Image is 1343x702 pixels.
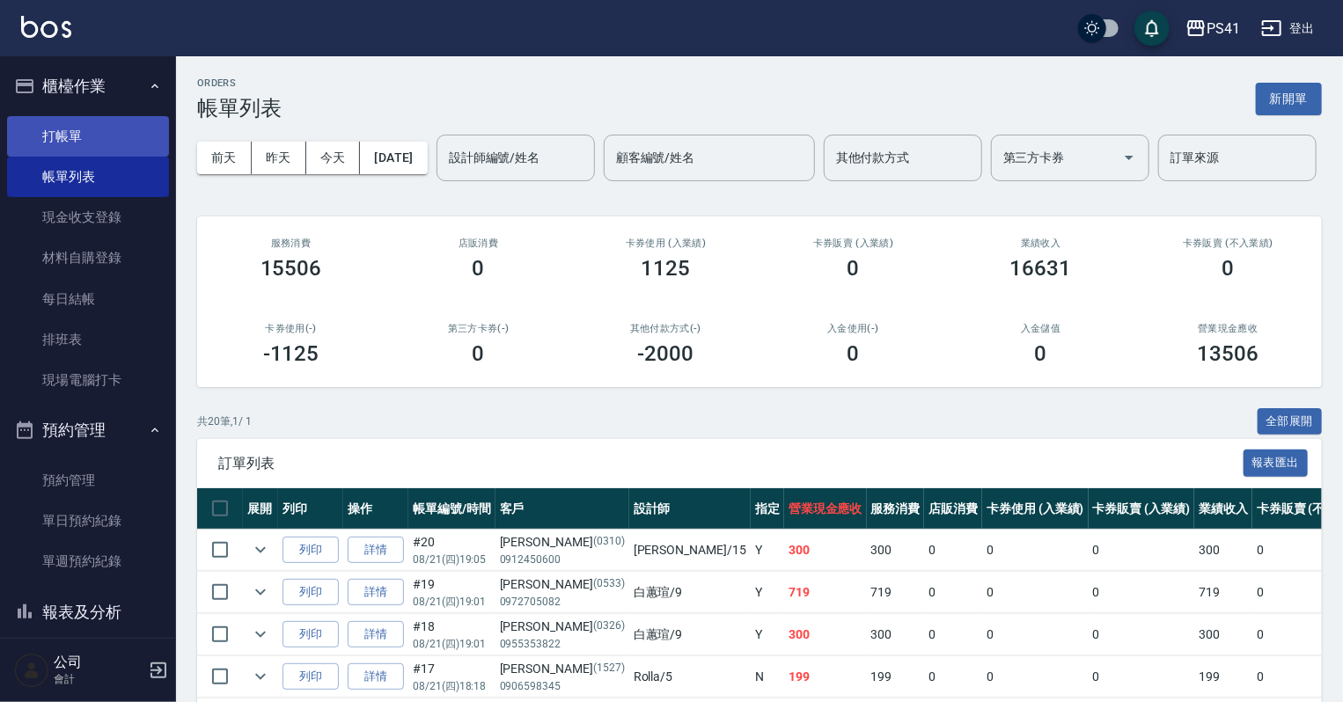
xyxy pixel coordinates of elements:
[197,96,282,121] h3: 帳單列表
[1156,323,1301,334] h2: 營業現金應收
[924,530,982,571] td: 0
[1207,18,1240,40] div: PS41
[247,621,274,647] button: expand row
[7,460,169,501] a: 預約管理
[751,656,784,698] td: N
[306,142,361,174] button: 今天
[629,488,751,530] th: 設計師
[197,142,252,174] button: 前天
[784,488,867,530] th: 營業現金應收
[408,656,495,698] td: #17
[751,530,784,571] td: Y
[1035,341,1047,366] h3: 0
[784,656,867,698] td: 199
[7,238,169,278] a: 材料自購登錄
[593,575,625,594] p: (0533)
[784,530,867,571] td: 300
[867,656,925,698] td: 199
[413,552,491,567] p: 08/21 (四) 19:05
[14,653,49,688] img: Person
[283,621,339,648] button: 列印
[924,572,982,613] td: 0
[781,323,926,334] h2: 入金使用(-)
[218,323,363,334] h2: 卡券使用(-)
[1010,256,1072,281] h3: 16631
[1194,488,1252,530] th: 業績收入
[848,256,860,281] h3: 0
[283,663,339,691] button: 列印
[473,341,485,366] h3: 0
[924,488,982,530] th: 店販消費
[593,660,625,678] p: (1527)
[1256,90,1322,106] a: 新開單
[867,530,925,571] td: 300
[413,594,491,610] p: 08/21 (四) 19:01
[7,501,169,541] a: 單日預約紀錄
[197,413,252,429] p: 共 20 筆, 1 / 1
[348,621,404,648] a: 詳情
[629,530,751,571] td: [PERSON_NAME] /15
[408,614,495,655] td: #18
[1089,530,1195,571] td: 0
[638,341,694,366] h3: -2000
[261,256,322,281] h3: 15506
[642,256,691,281] h3: 1125
[348,663,404,691] a: 詳情
[495,488,629,530] th: 客戶
[408,572,495,613] td: #19
[751,572,784,613] td: Y
[982,614,1089,655] td: 0
[247,579,274,605] button: expand row
[593,533,625,552] p: (0310)
[867,614,925,655] td: 300
[781,238,926,249] h2: 卡券販賣 (入業績)
[629,614,751,655] td: 白蕙瑄 /9
[406,238,551,249] h2: 店販消費
[500,575,625,594] div: [PERSON_NAME]
[629,572,751,613] td: 白蕙瑄 /9
[1256,83,1322,115] button: 新開單
[7,116,169,157] a: 打帳單
[1244,450,1309,477] button: 報表匯出
[348,579,404,606] a: 詳情
[7,279,169,319] a: 每日結帳
[54,654,143,671] h5: 公司
[500,552,625,567] p: 0912450600
[7,634,169,680] button: 客戶管理
[1194,614,1252,655] td: 300
[867,572,925,613] td: 719
[406,323,551,334] h2: 第三方卡券(-)
[500,660,625,678] div: [PERSON_NAME]
[247,537,274,563] button: expand row
[982,488,1089,530] th: 卡券使用 (入業績)
[500,618,625,636] div: [PERSON_NAME]
[1178,11,1247,47] button: PS41
[1258,408,1323,435] button: 全部展開
[278,488,343,530] th: 列印
[1089,614,1195,655] td: 0
[1254,12,1322,45] button: 登出
[968,238,1113,249] h2: 業績收入
[7,63,169,109] button: 櫃檯作業
[21,16,71,38] img: Logo
[1194,530,1252,571] td: 300
[1089,488,1195,530] th: 卡券販賣 (入業績)
[7,360,169,400] a: 現場電腦打卡
[784,572,867,613] td: 719
[751,488,784,530] th: 指定
[218,238,363,249] h3: 服務消費
[1194,572,1252,613] td: 719
[848,341,860,366] h3: 0
[343,488,408,530] th: 操作
[982,656,1089,698] td: 0
[7,319,169,360] a: 排班表
[283,537,339,564] button: 列印
[7,157,169,197] a: 帳單列表
[7,197,169,238] a: 現金收支登錄
[593,618,625,636] p: (0326)
[1089,656,1195,698] td: 0
[408,530,495,571] td: #20
[982,572,1089,613] td: 0
[1194,656,1252,698] td: 199
[629,656,751,698] td: Rolla /5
